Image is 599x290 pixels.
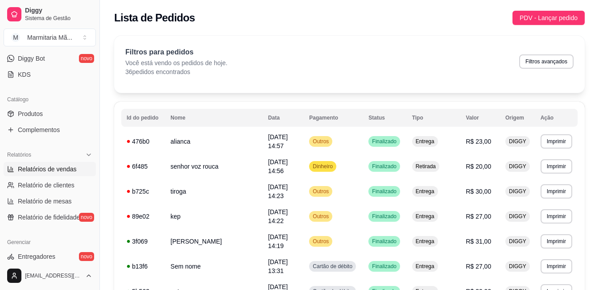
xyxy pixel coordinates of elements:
[507,138,528,145] span: DIGGY
[165,129,263,154] td: alianca
[127,237,160,246] div: 3f069
[311,188,330,195] span: Outros
[507,238,528,245] span: DIGGY
[165,154,263,179] td: senhor voz rouca
[414,138,436,145] span: Entrega
[541,134,572,149] button: Imprimir
[414,213,436,220] span: Entrega
[414,163,438,170] span: Retirada
[541,209,572,224] button: Imprimir
[4,107,96,121] a: Produtos
[507,213,528,220] span: DIGGY
[127,262,160,271] div: b13f6
[165,109,263,127] th: Nome
[18,213,80,222] span: Relatório de fidelidade
[370,138,398,145] span: Finalizado
[165,204,263,229] td: kep
[370,163,398,170] span: Finalizado
[25,272,82,279] span: [EMAIL_ADDRESS][DOMAIN_NAME]
[4,265,96,286] button: [EMAIL_ADDRESS][DOMAIN_NAME]
[11,33,20,42] span: M
[268,233,288,249] span: [DATE] 14:19
[18,125,60,134] span: Complementos
[4,162,96,176] a: Relatórios de vendas
[268,183,288,199] span: [DATE] 14:23
[127,187,160,196] div: b725c
[4,51,96,66] a: Diggy Botnovo
[127,137,160,146] div: 476b0
[460,109,500,127] th: Valor
[370,238,398,245] span: Finalizado
[311,263,354,270] span: Cartão de débito
[535,109,578,127] th: Ação
[466,238,491,245] span: R$ 31,00
[500,109,535,127] th: Origem
[4,235,96,249] div: Gerenciar
[541,184,572,199] button: Imprimir
[407,109,461,127] th: Tipo
[125,67,227,76] p: 36 pedidos encontrados
[18,54,45,63] span: Diggy Bot
[304,109,363,127] th: Pagamento
[541,159,572,174] button: Imprimir
[127,212,160,221] div: 89e02
[165,254,263,279] td: Sem nome
[4,92,96,107] div: Catálogo
[311,213,330,220] span: Outros
[4,67,96,82] a: KDS
[414,238,436,245] span: Entrega
[520,13,578,23] span: PDV - Lançar pedido
[4,249,96,264] a: Entregadoresnovo
[25,15,92,22] span: Sistema de Gestão
[4,123,96,137] a: Complementos
[466,163,491,170] span: R$ 20,00
[414,263,436,270] span: Entrega
[18,70,31,79] span: KDS
[370,213,398,220] span: Finalizado
[125,58,227,67] p: Você está vendo os pedidos de hoje.
[263,109,304,127] th: Data
[165,179,263,204] td: tiroga
[466,138,491,145] span: R$ 23,00
[311,238,330,245] span: Outros
[4,4,96,25] a: DiggySistema de Gestão
[4,29,96,46] button: Select a team
[541,259,572,273] button: Imprimir
[268,258,288,274] span: [DATE] 13:31
[519,54,574,69] button: Filtros avançados
[370,188,398,195] span: Finalizado
[268,208,288,224] span: [DATE] 14:22
[466,263,491,270] span: R$ 27,00
[125,47,227,58] p: Filtros para pedidos
[311,163,335,170] span: Dinheiro
[541,234,572,249] button: Imprimir
[507,263,528,270] span: DIGGY
[18,109,43,118] span: Produtos
[18,197,72,206] span: Relatório de mesas
[512,11,585,25] button: PDV - Lançar pedido
[27,33,72,42] div: Marmitaria Mã ...
[18,165,77,174] span: Relatórios de vendas
[114,11,195,25] h2: Lista de Pedidos
[18,181,74,190] span: Relatório de clientes
[165,229,263,254] td: [PERSON_NAME]
[268,158,288,174] span: [DATE] 14:56
[414,188,436,195] span: Entrega
[507,163,528,170] span: DIGGY
[363,109,406,127] th: Status
[466,188,491,195] span: R$ 30,00
[4,194,96,208] a: Relatório de mesas
[466,213,491,220] span: R$ 27,00
[127,162,160,171] div: 6f485
[507,188,528,195] span: DIGGY
[18,252,55,261] span: Entregadores
[121,109,165,127] th: Id do pedido
[7,151,31,158] span: Relatórios
[4,210,96,224] a: Relatório de fidelidadenovo
[25,7,92,15] span: Diggy
[311,138,330,145] span: Outros
[268,133,288,149] span: [DATE] 14:57
[370,263,398,270] span: Finalizado
[4,178,96,192] a: Relatório de clientes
